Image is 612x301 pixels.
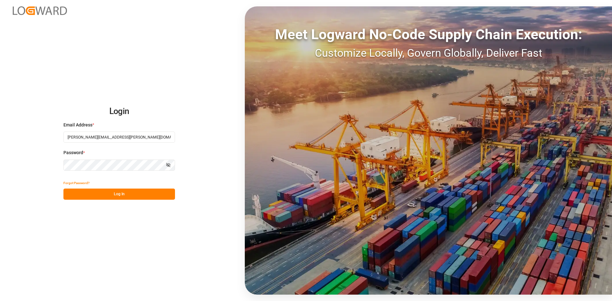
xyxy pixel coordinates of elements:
[63,149,83,156] span: Password
[63,101,175,122] h2: Login
[63,132,175,143] input: Enter your email
[245,24,612,45] div: Meet Logward No-Code Supply Chain Execution:
[63,122,92,128] span: Email Address
[13,6,67,15] img: Logward_new_orange.png
[245,45,612,61] div: Customize Locally, Govern Globally, Deliver Fast
[63,177,90,189] button: Forgot Password?
[63,189,175,200] button: Log In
